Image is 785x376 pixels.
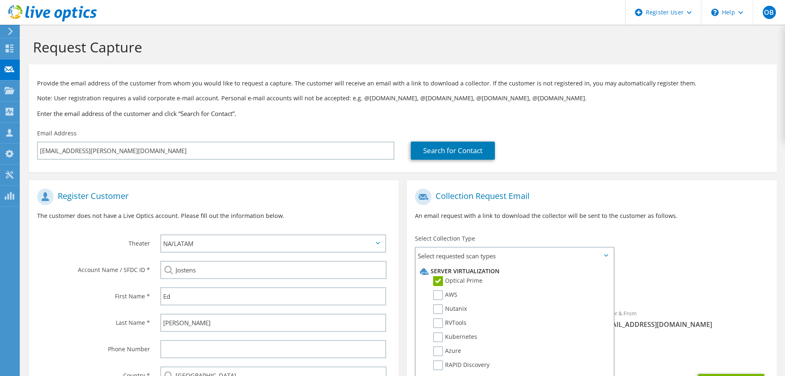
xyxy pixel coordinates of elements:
[37,287,150,300] label: First Name *
[37,234,150,248] label: Theater
[37,189,386,205] h1: Register Customer
[37,94,769,103] p: Note: User registration requires a valid corporate e-mail account. Personal e-mail accounts will ...
[415,234,475,243] label: Select Collection Type
[37,109,769,118] h3: Enter the email address of the customer and click “Search for Contact”.
[407,267,776,300] div: Requested Collections
[433,346,461,356] label: Azure
[600,320,769,329] span: [EMAIL_ADDRESS][DOMAIN_NAME]
[433,332,477,342] label: Kubernetes
[763,6,776,19] span: OB
[433,290,457,300] label: AWS
[37,340,150,353] label: Phone Number
[433,304,467,314] label: Nutanix
[433,318,466,328] label: RVTools
[407,305,592,333] div: To
[37,314,150,327] label: Last Name *
[433,360,490,370] label: RAPID Discovery
[411,142,495,160] a: Search for Contact
[415,189,764,205] h1: Collection Request Email
[407,337,776,366] div: CC & Reply To
[37,129,77,137] label: Email Address
[416,248,613,264] span: Select requested scan types
[37,261,150,274] label: Account Name / SFDC ID *
[711,9,719,16] svg: \n
[433,276,483,286] label: Optical Prime
[592,305,777,333] div: Sender & From
[33,38,769,56] h1: Request Capture
[415,211,768,220] p: An email request with a link to download the collector will be sent to the customer as follows.
[37,211,390,220] p: The customer does not have a Live Optics account. Please fill out the information below.
[37,79,769,88] p: Provide the email address of the customer from whom you would like to request a capture. The cust...
[418,266,609,276] li: Server Virtualization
